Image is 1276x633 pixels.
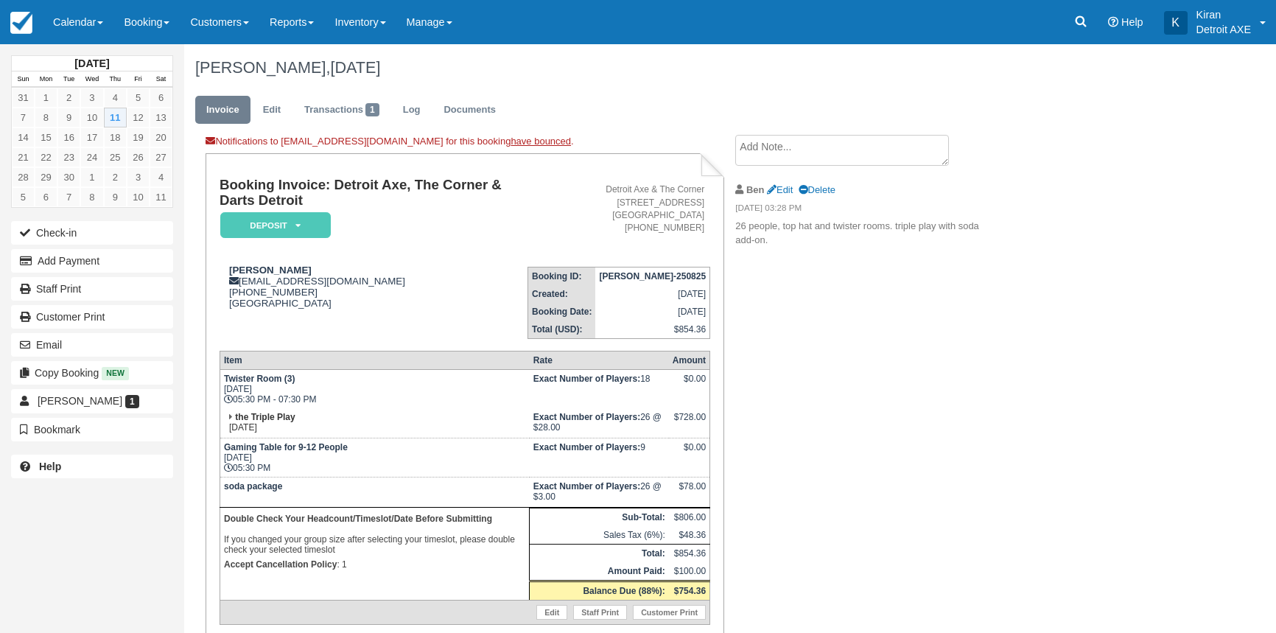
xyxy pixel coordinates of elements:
th: Sun [12,71,35,88]
th: Balance Due (88%): [530,581,669,600]
a: Help [11,455,173,478]
a: 10 [127,187,150,207]
a: 6 [35,187,57,207]
a: 31 [12,88,35,108]
th: Amount [669,351,710,369]
p: : 1 [224,557,525,572]
th: Item [220,351,529,369]
td: 26 @ $3.00 [530,477,669,507]
div: [EMAIL_ADDRESS][DOMAIN_NAME] [PHONE_NUMBER] [GEOGRAPHIC_DATA] [220,265,527,309]
td: [DATE] [595,285,709,303]
a: 26 [127,147,150,167]
h1: [PERSON_NAME], [195,59,1130,77]
a: 13 [150,108,172,127]
span: New [102,367,129,380]
button: Email [11,333,173,357]
a: 1 [35,88,57,108]
a: 7 [12,108,35,127]
p: If you changed your group size after selecting your timeslot, please double check your selected t... [224,511,525,557]
strong: Exact Number of Players [533,442,640,452]
th: Wed [80,71,103,88]
a: Edit [767,184,793,195]
th: Sub-Total: [530,508,669,526]
a: 4 [104,88,127,108]
a: 9 [104,187,127,207]
strong: Twister Room (3) [224,374,295,384]
b: Help [39,461,61,472]
a: 23 [57,147,80,167]
strong: $754.36 [674,586,706,596]
a: 2 [57,88,80,108]
a: 7 [57,187,80,207]
a: 19 [127,127,150,147]
img: checkfront-main-nav-mini-logo.png [10,12,32,34]
p: 26 people, top hat and twister rooms. triple play with soda add-on. [735,220,984,247]
a: 22 [35,147,57,167]
h1: Booking Invoice: Detroit Axe, The Corner & Darts Detroit [220,178,527,208]
a: 1 [80,167,103,187]
a: 10 [80,108,103,127]
a: 5 [127,88,150,108]
a: Transactions1 [293,96,390,125]
td: [DATE] 05:30 PM - 07:30 PM [220,369,529,408]
a: Deposit [220,211,326,239]
span: [DATE] [330,58,380,77]
a: 11 [104,108,127,127]
strong: Exact Number of Players [533,481,640,492]
a: 30 [57,167,80,187]
a: [PERSON_NAME] 1 [11,389,173,413]
a: 12 [127,108,150,127]
th: Total (USD): [528,321,596,339]
button: Add Payment [11,249,173,273]
a: Delete [799,184,835,195]
a: 6 [150,88,172,108]
strong: Ben [746,184,764,195]
div: $728.00 [673,412,706,434]
a: 14 [12,127,35,147]
a: 15 [35,127,57,147]
span: [PERSON_NAME] [38,395,122,407]
p: Detroit AXE [1196,22,1251,37]
a: 28 [12,167,35,187]
th: Rate [530,351,669,369]
strong: Accept Cancellation Policy [224,559,337,570]
a: Staff Print [11,277,173,301]
th: Thu [104,71,127,88]
th: Sat [150,71,172,88]
address: Detroit Axe & The Corner [STREET_ADDRESS] [GEOGRAPHIC_DATA] [PHONE_NUMBER] [533,183,704,234]
td: 9 [530,438,669,477]
a: 2 [104,167,127,187]
a: 29 [35,167,57,187]
a: Invoice [195,96,250,125]
b: Double Check Your Headcount/Timeslot/Date Before Submitting [224,514,492,524]
a: Staff Print [573,605,627,620]
td: $854.36 [595,321,709,339]
strong: Exact Number of Players [533,412,640,422]
th: Fri [127,71,150,88]
a: 16 [57,127,80,147]
em: Deposit [220,212,331,238]
a: 24 [80,147,103,167]
p: Kiran [1196,7,1251,22]
button: Copy Booking New [11,361,173,385]
a: Customer Print [11,305,173,329]
em: [DATE] 03:28 PM [735,202,984,218]
td: $806.00 [669,508,710,526]
a: 25 [104,147,127,167]
a: 8 [35,108,57,127]
div: $0.00 [673,442,706,464]
div: K [1164,11,1188,35]
a: 3 [80,88,103,108]
a: Documents [432,96,507,125]
a: 5 [12,187,35,207]
td: [DATE] [220,408,529,438]
a: Edit [252,96,292,125]
a: 8 [80,187,103,207]
a: 9 [57,108,80,127]
a: 3 [127,167,150,187]
th: Total: [530,544,669,562]
a: 21 [12,147,35,167]
td: 18 [530,369,669,408]
th: Booking ID: [528,267,596,285]
button: Check-in [11,221,173,245]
